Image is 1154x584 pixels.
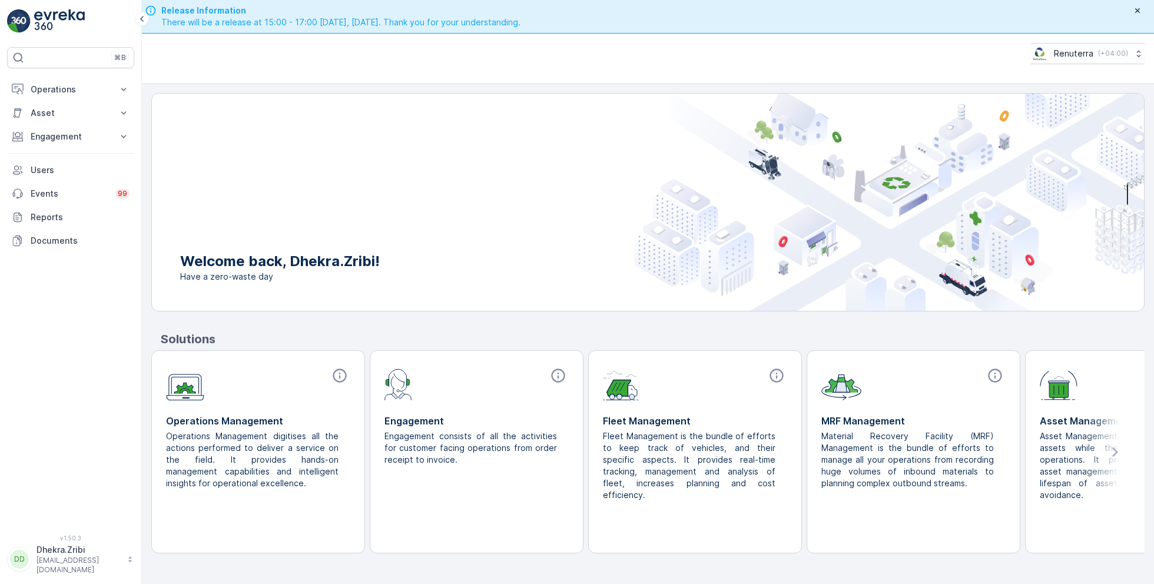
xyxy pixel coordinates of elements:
[31,164,130,176] p: Users
[31,235,130,247] p: Documents
[384,414,569,428] p: Engagement
[603,367,639,400] img: module-icon
[31,131,111,142] p: Engagement
[7,125,134,148] button: Engagement
[31,107,111,119] p: Asset
[7,229,134,253] a: Documents
[166,430,341,489] p: Operations Management digitises all the actions performed to deliver a service on the field. It p...
[180,271,380,283] span: Have a zero-waste day
[7,158,134,182] a: Users
[1031,43,1145,64] button: Renuterra(+04:00)
[1098,49,1128,58] p: ( +04:00 )
[7,535,134,542] span: v 1.50.3
[1040,367,1077,400] img: module-icon
[821,367,861,400] img: module-icon
[7,182,134,205] a: Events99
[166,367,204,401] img: module-icon
[1031,47,1049,60] img: Screenshot_2024-07-26_at_13.33.01.png
[37,544,121,556] p: Dhekra.Zribi
[821,430,996,489] p: Material Recovery Facility (MRF) Management is the bundle of efforts to manage all your operation...
[7,544,134,575] button: DDDhekra.Zribi[EMAIL_ADDRESS][DOMAIN_NAME]
[31,211,130,223] p: Reports
[37,556,121,575] p: [EMAIL_ADDRESS][DOMAIN_NAME]
[635,94,1144,311] img: city illustration
[10,550,29,569] div: DD
[31,188,108,200] p: Events
[114,53,126,62] p: ⌘B
[161,330,1145,348] p: Solutions
[7,101,134,125] button: Asset
[7,78,134,101] button: Operations
[161,16,520,28] span: There will be a release at 15:00 - 17:00 [DATE], [DATE]. Thank you for your understanding.
[821,414,1006,428] p: MRF Management
[180,252,380,271] p: Welcome back, Dhekra.Zribi!
[384,367,412,400] img: module-icon
[161,5,520,16] span: Release Information
[34,9,85,33] img: logo_light-DOdMpM7g.png
[166,414,350,428] p: Operations Management
[7,9,31,33] img: logo
[603,414,787,428] p: Fleet Management
[1054,48,1093,59] p: Renuterra
[118,189,127,198] p: 99
[31,84,111,95] p: Operations
[603,430,778,501] p: Fleet Management is the bundle of efforts to keep track of vehicles, and their specific aspects. ...
[384,430,559,466] p: Engagement consists of all the activities for customer facing operations from order receipt to in...
[7,205,134,229] a: Reports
